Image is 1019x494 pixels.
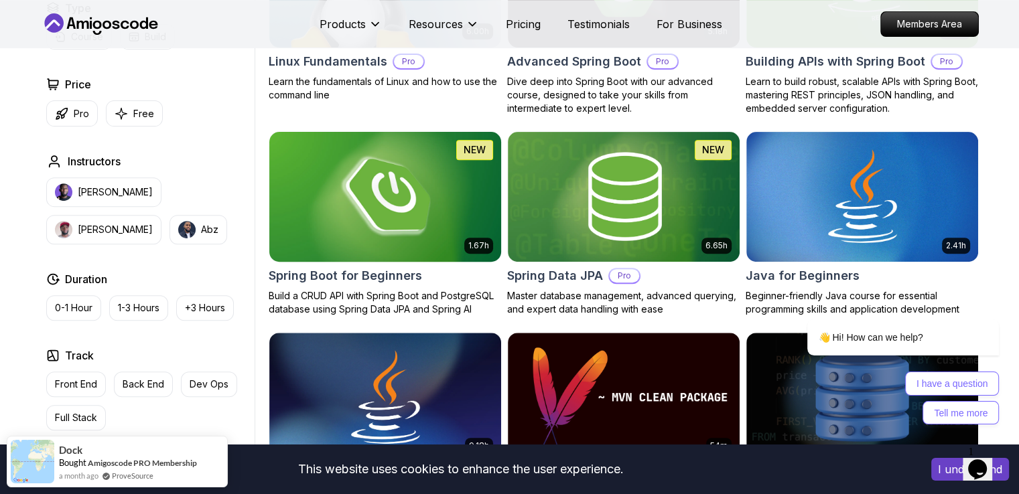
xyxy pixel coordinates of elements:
h2: Advanced Spring Boot [507,52,641,71]
button: 1-3 Hours [109,295,168,321]
p: NEW [464,143,486,157]
p: Abz [201,223,218,236]
button: Accept cookies [931,458,1009,481]
button: Full Stack [46,405,106,430]
a: ProveSource [112,470,153,481]
p: Pro [394,55,423,68]
button: Pro [46,100,98,127]
iframe: chat widget [764,214,1006,434]
p: +3 Hours [185,301,225,315]
a: Testimonials [567,16,630,32]
a: For Business [657,16,722,32]
h2: Building APIs with Spring Boot [746,52,925,71]
h2: Spring Data JPA [507,266,603,285]
img: instructor img [55,221,72,238]
button: Front End [46,372,106,397]
p: Back End [123,378,164,391]
img: Java for Beginners card [746,132,978,262]
a: Amigoscode PRO Membership [88,458,197,468]
div: This website uses cookies to enhance the user experience. [10,455,911,484]
a: Spring Data JPA card6.65hNEWSpring Data JPAProMaster database management, advanced querying, and ... [507,131,740,316]
h2: Duration [65,271,107,287]
p: Learn to build robust, scalable APIs with Spring Boot, mastering REST principles, JSON handling, ... [746,75,979,115]
p: Full Stack [55,411,97,424]
button: Back End [114,372,173,397]
p: Resources [409,16,463,32]
img: Maven Essentials card [508,333,740,463]
p: [PERSON_NAME] [78,185,153,199]
p: Master database management, advanced querying, and expert data handling with ease [507,289,740,316]
p: NEW [702,143,724,157]
p: Learn the fundamentals of Linux and how to use the command line [269,75,502,102]
p: Free [133,107,154,120]
p: 1-3 Hours [118,301,159,315]
iframe: chat widget [963,440,1006,481]
img: instructor img [55,183,72,201]
h2: Linux Fundamentals [269,52,387,71]
h2: Instructors [68,153,121,169]
p: Pro [648,55,677,68]
p: Products [320,16,366,32]
a: Java for Beginners card2.41hJava for BeginnersBeginner-friendly Java course for essential program... [746,131,979,316]
p: 54m [710,440,728,451]
p: Front End [55,378,97,391]
p: Dev Ops [190,378,228,391]
button: instructor img[PERSON_NAME] [46,215,161,244]
img: provesource social proof notification image [11,440,54,483]
button: 0-1 Hour [46,295,101,321]
button: Free [106,100,163,127]
span: Bought [59,457,86,468]
a: Pricing [506,16,541,32]
h2: Spring Boot for Beginners [269,266,422,285]
p: 0-1 Hour [55,301,92,315]
p: [PERSON_NAME] [78,223,153,236]
p: 9.18h [469,440,489,451]
span: Dock [59,444,82,456]
img: Spring Boot for Beginners card [263,129,506,264]
h2: Java for Beginners [746,266,860,285]
span: a month ago [59,470,98,481]
p: Pro [610,269,639,282]
p: Dive deep into Spring Boot with our advanced course, designed to take your skills from intermedia... [507,75,740,115]
img: Spring Data JPA card [508,132,740,262]
button: Products [320,16,382,43]
img: instructor img [178,221,196,238]
p: Members Area [881,12,978,36]
h2: Price [65,76,91,92]
button: +3 Hours [176,295,234,321]
button: instructor imgAbz [169,215,227,244]
p: Pro [74,107,89,120]
p: 1.67h [468,240,489,251]
button: Dev Ops [181,372,237,397]
a: Spring Boot for Beginners card1.67hNEWSpring Boot for BeginnersBuild a CRUD API with Spring Boot ... [269,131,502,316]
a: Members Area [880,11,979,37]
p: Pro [932,55,961,68]
h2: Track [65,347,94,363]
button: instructor img[PERSON_NAME] [46,177,161,207]
p: Build a CRUD API with Spring Boot and PostgreSQL database using Spring Data JPA and Spring AI [269,289,502,316]
p: 6.65h [705,240,728,251]
button: Resources [409,16,479,43]
p: Beginner-friendly Java course for essential programming skills and application development [746,289,979,316]
img: Advanced Databases card [746,333,978,463]
img: Java for Developers card [269,333,501,463]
